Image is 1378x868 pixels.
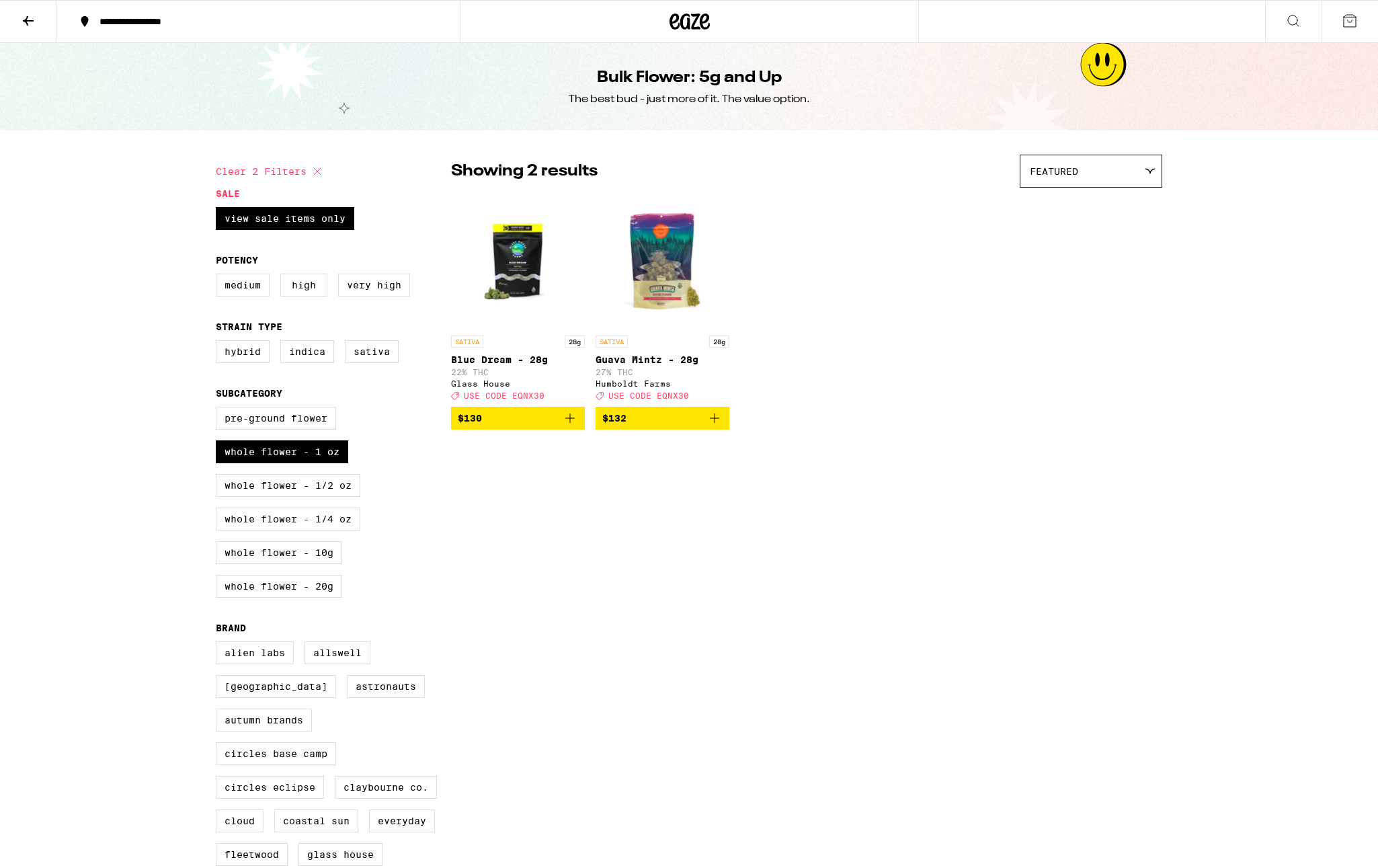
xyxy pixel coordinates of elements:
[596,379,729,388] div: Humboldt Farms
[451,379,585,388] div: Glass House
[280,274,327,297] label: High
[216,440,348,463] label: Whole Flower - 1 oz
[596,336,628,348] p: SATIVA
[464,391,544,400] span: USE CODE EQNX30
[216,407,336,430] label: Pre-ground Flower
[216,709,312,732] label: Autumn Brands
[305,641,370,664] label: Allswell
[458,413,482,424] span: $130
[216,742,336,765] label: Circles Base Camp
[216,188,240,199] legend: Sale
[596,194,729,407] a: Open page for Guava Mintz - 28g from Humboldt Farms
[602,413,626,424] span: $132
[216,274,270,297] label: Medium
[451,354,585,365] p: Blue Dream - 28g
[451,336,483,348] p: SATIVA
[216,541,342,564] label: Whole Flower - 10g
[216,207,354,230] label: View Sale Items Only
[216,776,324,799] label: Circles Eclipse
[596,368,729,377] p: 27% THC
[565,336,585,348] p: 28g
[216,843,288,866] label: Fleetwood
[8,9,97,20] span: Hi. Need any help?
[451,194,585,329] img: Glass House - Blue Dream - 28g
[216,641,294,664] label: Alien Labs
[216,575,342,598] label: Whole Flower - 20g
[596,354,729,365] p: Guava Mintz - 28g
[451,407,585,430] button: Add to bag
[216,388,282,399] legend: Subcategory
[216,340,270,363] label: Hybrid
[345,340,399,363] label: Sativa
[451,368,585,377] p: 22% THC
[274,810,358,832] label: Coastal Sun
[347,675,425,698] label: Astronauts
[338,274,410,297] label: Very High
[596,194,729,329] img: Humboldt Farms - Guava Mintz - 28g
[216,255,258,266] legend: Potency
[369,810,435,832] label: Everyday
[216,155,325,188] button: Clear 2 filters
[216,810,264,832] label: Cloud
[216,675,336,698] label: [GEOGRAPHIC_DATA]
[596,407,729,430] button: Add to bag
[451,194,585,407] a: Open page for Blue Dream - 28g from Glass House
[335,776,437,799] label: Claybourne Co.
[709,336,729,348] p: 28g
[216,508,360,530] label: Whole Flower - 1/4 oz
[298,843,382,866] label: Glass House
[608,391,689,400] span: USE CODE EQNX30
[1030,166,1078,177] span: Featured
[569,92,810,107] div: The best bud - just more of it. The value option.
[216,321,282,332] legend: Strain Type
[216,474,360,497] label: Whole Flower - 1/2 oz
[597,67,782,89] h1: Bulk Flower: 5g and Up
[280,340,334,363] label: Indica
[451,160,598,183] p: Showing 2 results
[216,623,246,633] legend: Brand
